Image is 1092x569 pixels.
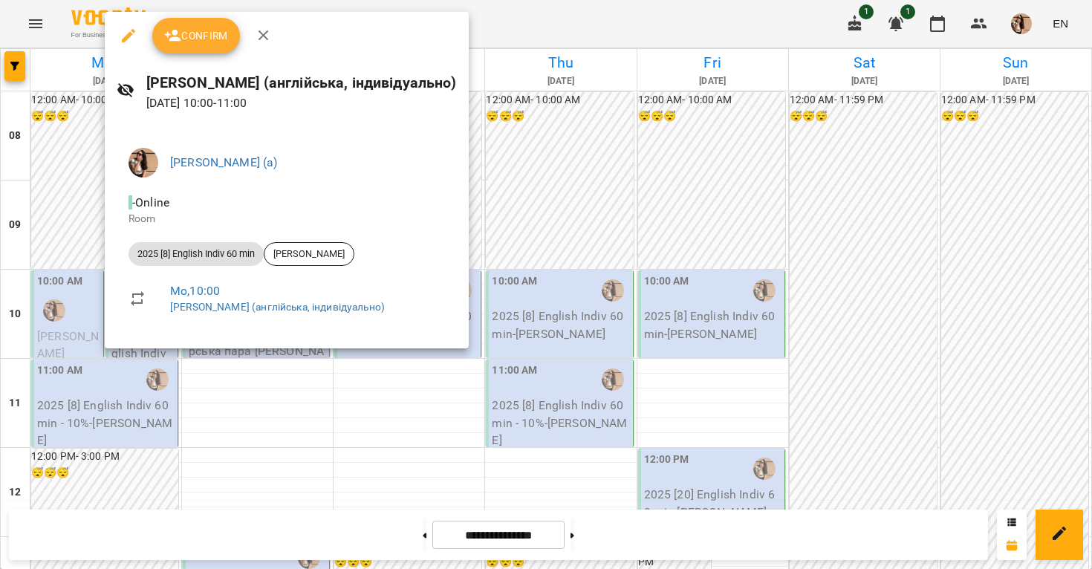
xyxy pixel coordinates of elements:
[146,94,457,112] p: [DATE] 10:00 - 11:00
[170,301,385,313] a: [PERSON_NAME] (англійська, індивідуально)
[129,195,172,209] span: - Online
[264,247,354,261] span: [PERSON_NAME]
[129,247,264,261] span: 2025 [8] English Indiv 60 min
[170,155,278,169] a: [PERSON_NAME] (а)
[164,27,228,45] span: Confirm
[264,242,354,266] div: [PERSON_NAME]
[152,18,240,53] button: Confirm
[146,71,457,94] h6: [PERSON_NAME] (англійська, індивідуально)
[129,212,445,227] p: Room
[170,284,220,298] a: Mo , 10:00
[129,148,158,178] img: da26dbd3cedc0bbfae66c9bd16ef366e.jpeg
